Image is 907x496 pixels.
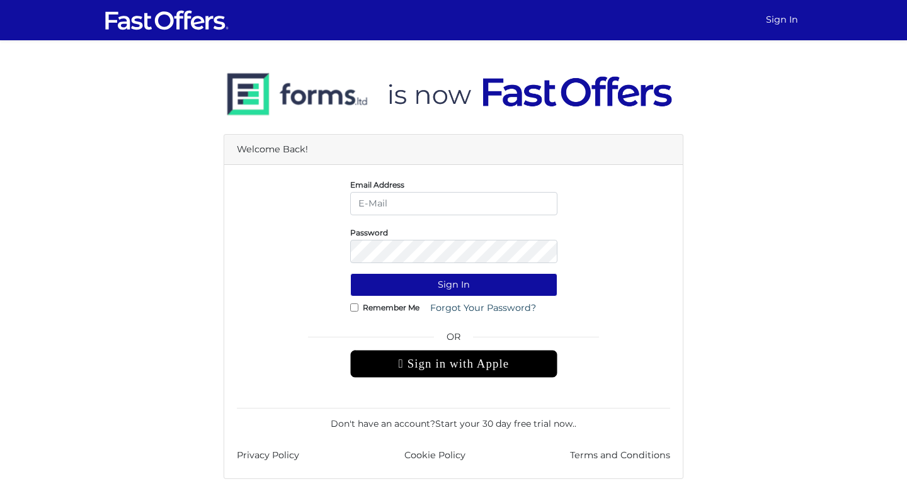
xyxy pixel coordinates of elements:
div: Don't have an account? . [237,408,670,431]
a: Sign In [761,8,803,32]
label: Email Address [350,183,404,186]
span: OR [350,330,557,350]
a: Forgot Your Password? [422,296,544,320]
input: E-Mail [350,192,557,215]
a: Cookie Policy [404,448,465,463]
div: Welcome Back! [224,135,683,165]
label: Remember Me [363,306,419,309]
button: Sign In [350,273,557,296]
div: Sign in with Apple [350,350,557,378]
a: Terms and Conditions [570,448,670,463]
label: Password [350,231,388,234]
a: Privacy Policy [237,448,299,463]
a: Start your 30 day free trial now. [435,418,574,429]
